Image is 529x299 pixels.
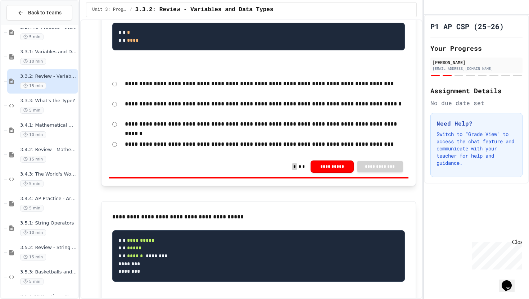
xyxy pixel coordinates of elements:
iframe: chat widget [469,239,522,269]
span: 3.5.2: Review - String Operators [20,245,77,251]
span: 3.4.2: Review - Mathematical Operators [20,147,77,153]
span: 3.3.2: Review - Variables and Data Types [20,73,77,80]
p: Switch to "Grade View" to access the chat feature and communicate with your teacher for help and ... [437,131,516,167]
iframe: chat widget [499,270,522,292]
span: 3.4.3: The World's Worst Farmers Market [20,171,77,177]
span: / [130,7,132,13]
div: Chat with us now!Close [3,3,50,46]
span: 3.4.4: AP Practice - Arithmetic Operators [20,196,77,202]
span: 10 min [20,229,46,236]
span: Unit 3: Programming in Python [92,7,127,13]
span: 15 min [20,254,46,261]
span: 5 min [20,180,44,187]
span: 10 min [20,131,46,138]
span: Back to Teams [28,9,62,17]
span: 10 min [20,58,46,65]
span: 15 min [20,156,46,163]
div: [EMAIL_ADDRESS][DOMAIN_NAME] [433,66,520,71]
span: 5 min [20,33,44,40]
span: 15 min [20,82,46,89]
h3: Need Help? [437,119,516,128]
span: 3.5.1: String Operators [20,220,77,226]
span: 3.5.3: Basketballs and Footballs [20,269,77,275]
span: 3.3.2: Review - Variables and Data Types [135,5,273,14]
span: 5 min [20,107,44,114]
h2: Your Progress [430,43,523,53]
span: 3.3.3: What's the Type? [20,98,77,104]
span: 5 min [20,278,44,285]
div: No due date set [430,99,523,107]
span: 3.3.1: Variables and Data Types [20,49,77,55]
h1: P1 AP CSP (25-26) [430,21,504,31]
div: [PERSON_NAME] [433,59,520,65]
span: 5 min [20,205,44,212]
span: 3.4.1: Mathematical Operators [20,122,77,128]
h2: Assignment Details [430,86,523,96]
